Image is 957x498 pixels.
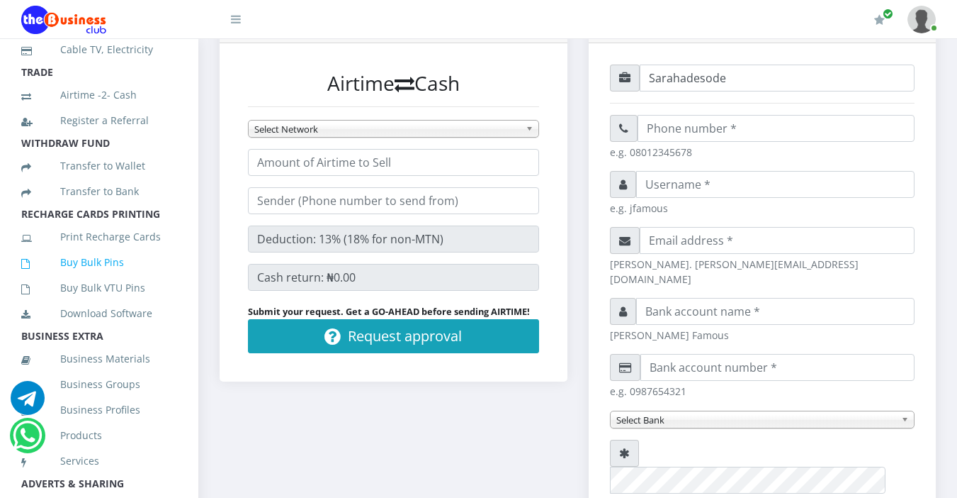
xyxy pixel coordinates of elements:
[348,326,462,345] span: Request approval
[610,257,915,287] small: [PERSON_NAME]. [PERSON_NAME][EMAIL_ADDRESS][DOMAIN_NAME]
[21,297,177,330] a: Download Software
[21,221,177,253] a: Print Recharge Cards
[636,171,915,198] input: Username *
[248,305,530,318] strong: Submit your request. Get a GO-AHEAD before sending AIRTIME!
[874,14,885,26] i: Renew/Upgrade Subscription
[21,150,177,182] a: Transfer to Wallet
[248,319,539,353] button: Request approval
[21,419,177,452] a: Products
[907,6,936,33] img: User
[13,429,42,453] a: Chat for support
[610,328,915,343] small: [PERSON_NAME] Famous
[883,9,893,19] span: Renew/Upgrade Subscription
[640,354,915,381] input: Bank account number *
[640,227,915,254] input: Email address *
[21,33,177,66] a: Cable TV, Electricity
[636,298,915,325] input: Bank account name *
[610,145,915,160] small: e.g. 08012345678
[610,384,915,399] small: e.g. 0987654321
[21,246,177,279] a: Buy Bulk Pins
[21,394,177,426] a: Business Profiles
[21,104,177,137] a: Register a Referral
[616,411,896,428] span: Select Bank
[21,368,177,401] a: Business Groups
[21,175,177,208] a: Transfer to Bank
[21,272,177,304] a: Buy Bulk VTU Pins
[11,392,45,415] a: Chat for support
[254,121,520,138] span: Select Network
[21,343,177,375] a: Business Materials
[610,201,915,216] small: e.g. jfamous
[640,65,915,92] input: Referral ID (username)
[248,187,539,214] input: Sender (Phone number to send from)
[21,6,106,34] img: Logo
[21,79,177,111] a: Airtime -2- Cash
[638,115,915,142] input: Phone number *
[21,445,177,477] a: Services
[248,72,539,96] h3: Airtime Cash
[248,149,539,176] input: Amount of Airtime to Sell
